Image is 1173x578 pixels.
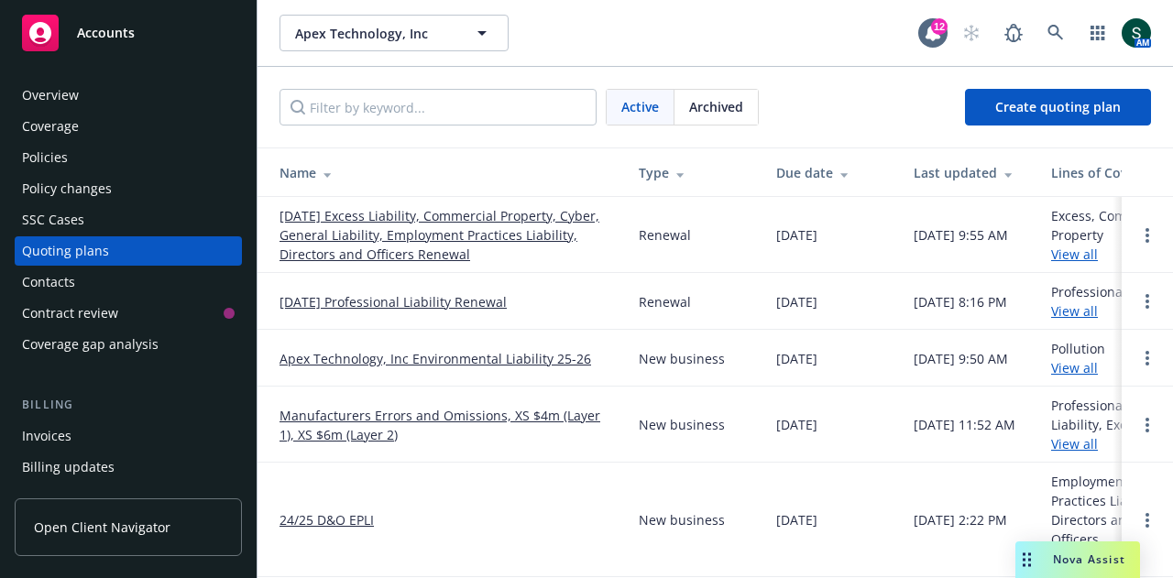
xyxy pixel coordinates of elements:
[280,15,509,51] button: Apex Technology, Inc
[914,163,1022,182] div: Last updated
[15,453,242,482] a: Billing updates
[280,406,609,444] a: Manufacturers Errors and Omissions, XS $4m (Layer 1), XS $6m (Layer 2)
[15,7,242,59] a: Accounts
[15,421,242,451] a: Invoices
[776,163,884,182] div: Due date
[1136,414,1158,436] a: Open options
[280,510,374,529] a: 24/25 D&O EPLI
[22,453,115,482] div: Billing updates
[1122,18,1151,48] img: photo
[22,299,118,328] div: Contract review
[776,415,817,434] div: [DATE]
[15,174,242,203] a: Policy changes
[639,292,691,311] div: Renewal
[914,415,1015,434] div: [DATE] 11:52 AM
[295,24,454,43] span: Apex Technology, Inc
[995,15,1032,51] a: Report a Bug
[280,292,507,311] a: [DATE] Professional Liability Renewal
[15,330,242,359] a: Coverage gap analysis
[914,225,1008,245] div: [DATE] 9:55 AM
[639,225,691,245] div: Renewal
[22,112,79,141] div: Coverage
[15,143,242,172] a: Policies
[22,205,84,234] div: SSC Cases
[15,205,242,234] a: SSC Cases
[22,236,109,266] div: Quoting plans
[22,143,68,172] div: Policies
[77,26,135,40] span: Accounts
[931,18,948,35] div: 12
[621,97,659,116] span: Active
[776,292,817,311] div: [DATE]
[22,421,71,451] div: Invoices
[776,510,817,529] div: [DATE]
[639,349,725,368] div: New business
[1015,541,1140,578] button: Nova Assist
[22,267,75,297] div: Contacts
[776,349,817,368] div: [DATE]
[1051,359,1098,376] a: View all
[1136,224,1158,246] a: Open options
[1051,245,1098,263] a: View all
[965,89,1151,125] a: Create quoting plan
[1015,541,1038,578] div: Drag to move
[1136,347,1158,369] a: Open options
[995,98,1121,115] span: Create quoting plan
[1051,339,1105,377] div: Pollution
[15,396,242,414] div: Billing
[1080,15,1116,51] a: Switch app
[914,349,1008,368] div: [DATE] 9:50 AM
[22,330,159,359] div: Coverage gap analysis
[1051,302,1098,320] a: View all
[34,518,170,537] span: Open Client Navigator
[914,292,1007,311] div: [DATE] 8:16 PM
[280,206,609,264] a: [DATE] Excess Liability, Commercial Property, Cyber, General Liability, Employment Practices Liab...
[639,415,725,434] div: New business
[689,97,743,116] span: Archived
[776,225,817,245] div: [DATE]
[15,299,242,328] a: Contract review
[22,174,112,203] div: Policy changes
[15,112,242,141] a: Coverage
[1136,509,1158,531] a: Open options
[280,163,609,182] div: Name
[639,163,747,182] div: Type
[280,349,591,368] a: Apex Technology, Inc Environmental Liability 25-26
[280,89,597,125] input: Filter by keyword...
[15,267,242,297] a: Contacts
[914,510,1007,529] div: [DATE] 2:22 PM
[1051,435,1098,453] a: View all
[953,15,990,51] a: Start snowing
[1037,15,1074,51] a: Search
[15,236,242,266] a: Quoting plans
[1053,551,1125,567] span: Nova Assist
[1136,290,1158,312] a: Open options
[15,81,242,110] a: Overview
[639,510,725,529] div: New business
[22,81,79,110] div: Overview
